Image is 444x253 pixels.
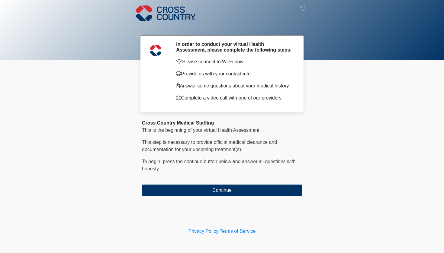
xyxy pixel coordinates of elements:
[142,140,277,152] span: This step is necessary to provide official medical clearance and documentation for your upcoming ...
[142,159,296,171] span: To begin, ﻿﻿﻿﻿﻿﻿﻿﻿﻿﻿press the continue button below and answer all questions with honesty.
[137,22,307,33] h1: ‎ ‎ ‎
[142,128,261,133] span: This is the beginning of your virtual Health Assessment.
[218,229,220,234] a: |
[146,41,165,59] img: Agent Avatar
[142,119,302,127] div: Cross Country Medical Staffing
[188,229,219,234] a: Privacy Policy
[176,70,293,77] p: Provide us with your contact info
[176,94,293,102] p: Complete a video call with one of our providers
[176,82,293,90] p: Answer some questions about your medical history
[136,5,196,22] img: Cross Country Logo
[142,185,302,196] button: Continue
[176,41,293,53] h2: In order to conduct your virtual Health Assessment, please complete the following steps:
[176,58,293,65] p: Please connect to Wi-Fi now
[220,229,256,234] a: Terms of Service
